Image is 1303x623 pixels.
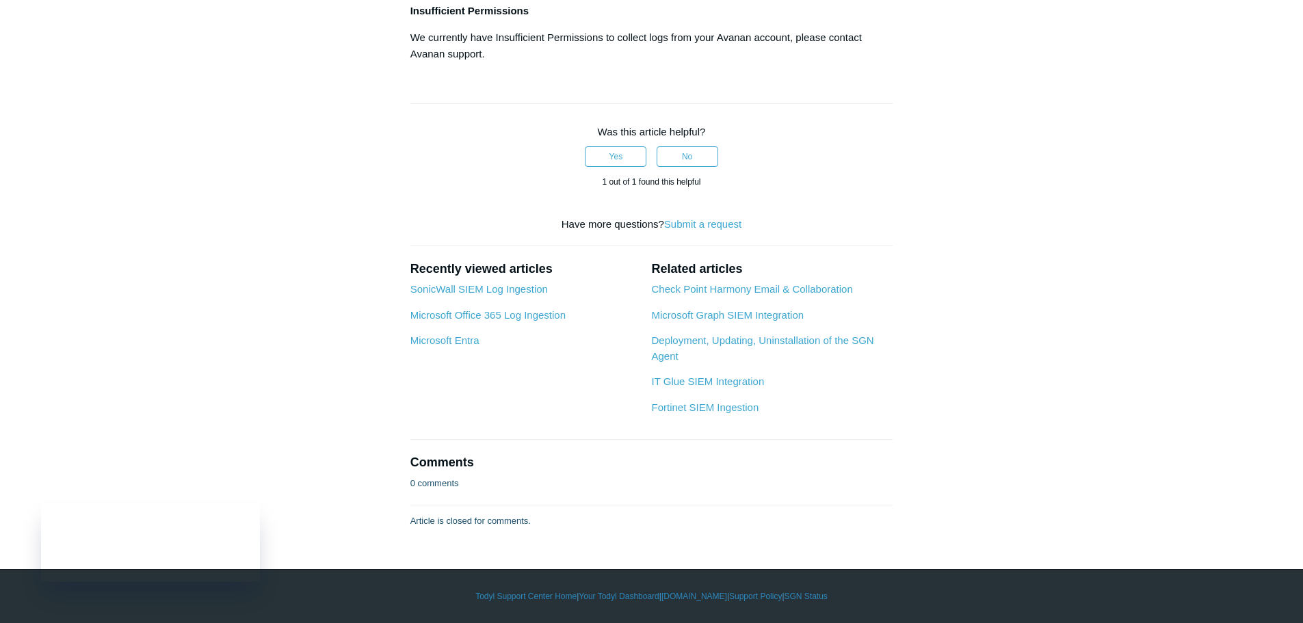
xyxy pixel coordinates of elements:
div: | | | | [255,590,1049,602]
a: IT Glue SIEM Integration [651,375,764,387]
strong: Insufficient Permissions [410,5,529,16]
p: Article is closed for comments. [410,514,531,528]
div: Have more questions? [410,217,893,233]
button: This article was not helpful [657,146,718,167]
a: Microsoft Entra [410,334,479,346]
span: 1 out of 1 found this helpful [602,177,700,187]
h2: Recently viewed articles [410,260,638,278]
iframe: Todyl Status [41,503,260,582]
h2: Related articles [651,260,893,278]
a: Fortinet SIEM Ingestion [651,401,759,413]
a: SonicWall SIEM Log Ingestion [410,283,548,295]
a: Support Policy [729,590,782,602]
a: Todyl Support Center Home [475,590,577,602]
a: Submit a request [664,218,741,230]
a: Your Todyl Dashboard [579,590,659,602]
a: Microsoft Graph SIEM Integration [651,309,804,321]
p: 0 comments [410,477,459,490]
a: Microsoft Office 365 Log Ingestion [410,309,566,321]
a: Deployment, Updating, Uninstallation of the SGN Agent [651,334,873,362]
a: SGN Status [785,590,828,602]
p: We currently have Insufficient Permissions to collect logs from your Avanan account, please conta... [410,29,893,62]
span: Was this article helpful? [598,126,706,137]
button: This article was helpful [585,146,646,167]
h2: Comments [410,453,893,472]
a: [DOMAIN_NAME] [661,590,727,602]
a: Check Point Harmony Email & Collaboration [651,283,852,295]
